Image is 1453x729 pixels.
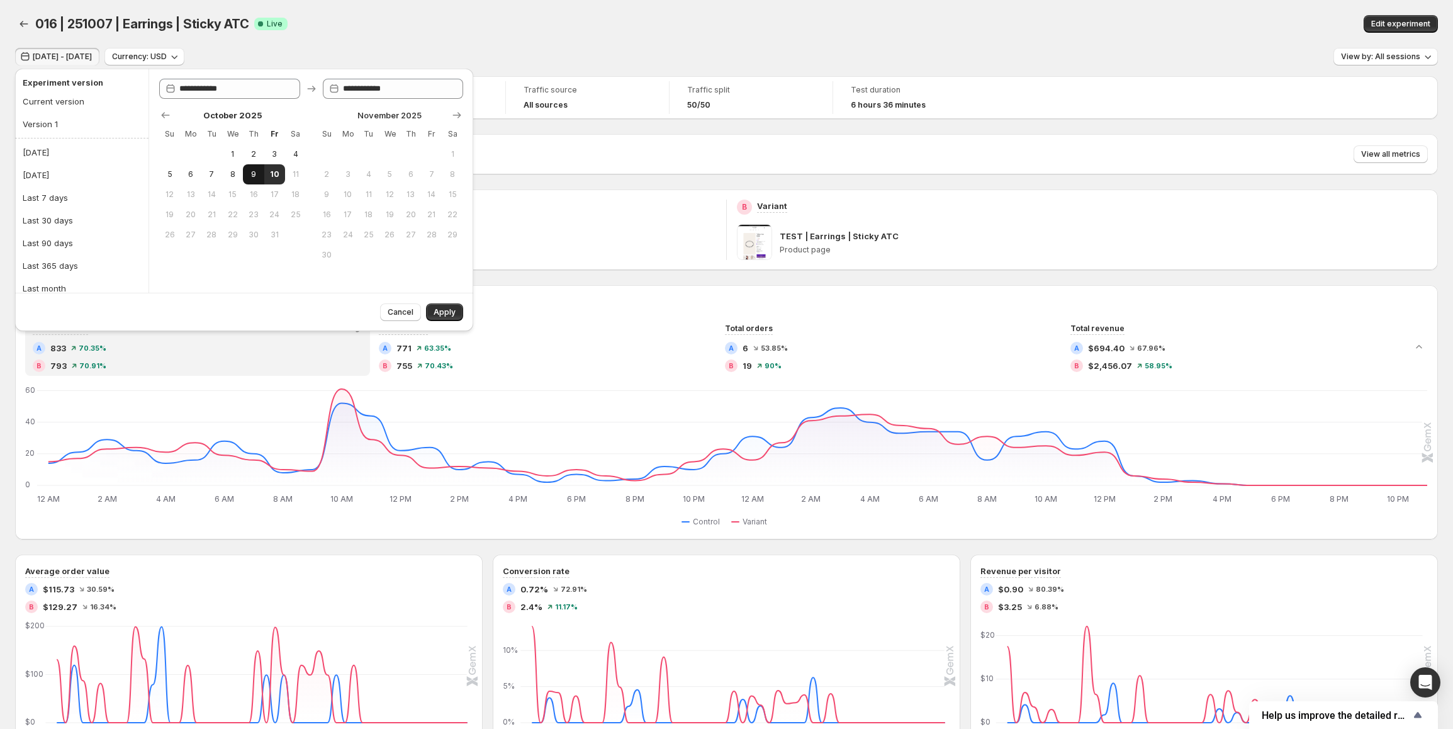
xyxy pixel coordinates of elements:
[264,205,285,225] button: Friday October 24 2025
[322,250,332,260] span: 30
[379,164,400,184] button: Wednesday November 5 2025
[201,225,222,245] button: Tuesday October 28 2025
[851,100,926,110] span: 6 hours 36 minutes
[555,603,578,611] span: 11.17%
[765,362,782,370] span: 90%
[156,494,176,504] text: 4 AM
[227,129,238,139] span: We
[683,494,705,504] text: 10 PM
[520,601,542,613] span: 2.4%
[442,164,463,184] button: Saturday November 8 2025
[384,189,395,200] span: 12
[980,565,1061,577] h3: Revenue per visitor
[426,230,437,240] span: 28
[290,210,301,220] span: 25
[243,124,264,144] th: Thursday
[185,230,196,240] span: 27
[1262,709,1410,721] span: Help us improve the detailed report for A/B campaigns
[330,494,353,504] text: 10 AM
[405,129,416,139] span: Th
[157,106,174,124] button: Show previous month, September 2025
[206,230,217,240] span: 28
[384,210,395,220] span: 19
[380,303,421,321] button: Cancel
[337,124,358,144] th: Monday
[1410,667,1440,698] div: Open Intercom Messenger
[317,245,337,265] button: Sunday November 30 2025
[342,210,353,220] span: 17
[507,585,512,593] h2: A
[442,144,463,164] button: Saturday November 1 2025
[159,164,180,184] button: Sunday October 5 2025
[503,681,515,691] text: 5%
[425,362,453,370] span: 70.43%
[384,169,395,179] span: 5
[243,184,264,205] button: Thursday October 16 2025
[1361,149,1420,159] span: View all metrics
[977,494,997,504] text: 8 AM
[29,603,34,611] h2: B
[984,585,989,593] h2: A
[322,189,332,200] span: 9
[442,124,463,144] th: Saturday
[159,124,180,144] th: Sunday
[737,225,772,260] img: TEST | Earrings | Sticky ATC
[447,189,458,200] span: 15
[264,144,285,164] button: Friday October 3 2025
[180,205,201,225] button: Monday October 20 2025
[248,210,259,220] span: 23
[687,85,815,95] span: Traffic split
[687,84,815,111] a: Traffic split50/50
[19,114,140,134] button: Version 1
[384,129,395,139] span: We
[743,342,748,354] span: 6
[25,565,109,577] h3: Average order value
[379,205,400,225] button: Wednesday November 19 2025
[1088,359,1132,372] span: $2,456.07
[180,164,201,184] button: Monday October 6 2025
[36,344,42,352] h2: A
[405,189,416,200] span: 13
[851,84,979,111] a: Test duration6 hours 36 minutes
[79,362,106,370] span: 70.91%
[227,169,238,179] span: 8
[79,344,106,352] span: 70.35%
[290,189,301,200] span: 18
[780,245,1428,255] p: Product page
[264,225,285,245] button: Friday October 31 2025
[222,144,243,164] button: Wednesday October 1 2025
[43,583,74,596] span: $115.73
[363,230,374,240] span: 25
[363,189,374,200] span: 11
[19,278,145,298] button: Last month
[520,583,548,596] span: 0.72%
[264,164,285,184] button: End of range Today Friday October 10 2025
[206,189,217,200] span: 14
[337,164,358,184] button: Monday November 3 2025
[742,202,747,212] h2: B
[358,205,379,225] button: Tuesday November 18 2025
[980,630,995,640] text: $20
[400,205,421,225] button: Thursday November 20 2025
[561,585,587,593] span: 72.91%
[358,184,379,205] button: Tuesday November 11 2025
[185,169,196,179] span: 6
[317,184,337,205] button: Sunday November 9 2025
[227,230,238,240] span: 29
[285,144,306,164] button: Saturday October 4 2025
[447,169,458,179] span: 8
[405,210,416,220] span: 20
[23,282,66,295] div: Last month
[19,165,145,185] button: [DATE]
[185,129,196,139] span: Mo
[434,307,456,317] span: Apply
[269,149,280,159] span: 3
[317,164,337,184] button: Sunday November 2 2025
[342,230,353,240] span: 24
[447,230,458,240] span: 29
[248,189,259,200] span: 16
[503,645,518,655] text: 10%
[25,385,35,395] text: 60
[508,494,527,504] text: 4 PM
[285,124,306,144] th: Saturday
